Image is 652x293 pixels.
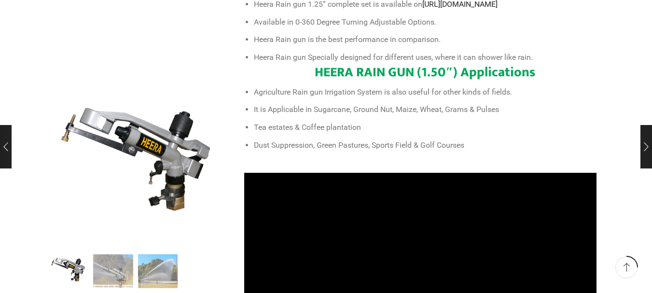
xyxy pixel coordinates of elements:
li: Available in 0-360 Degree Turning Adjustable Options. [254,15,597,29]
li: 2 / 3 [93,251,133,290]
li: Heera Rain gun Specially designed for different uses, where it can shower like rain. [254,51,597,81]
a: p2 [138,251,178,291]
a: p1 [93,251,133,291]
li: 3 / 3 [138,251,178,290]
li: 1 / 3 [49,251,89,290]
li: Dust Suppression, Green Pastures, Sports Field & Golf Courses [254,139,597,153]
li: Heera Rain gun is the best performance in comparison. [254,33,597,47]
li: Tea estates & Coffee plantation [254,121,597,135]
strong: HEERA RAIN GUN (1.50″) Applications [315,61,535,84]
li: It is Applicable in Sugarcane, Ground Nut, Maize, Wheat, Grams & Pulses [254,103,597,117]
li: Agriculture Rain gun Irrigation System is also useful for other kinds of fields. [254,85,597,99]
div: 1 / 3 [51,72,225,246]
img: Heera Raingun 1.50 [49,250,89,290]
